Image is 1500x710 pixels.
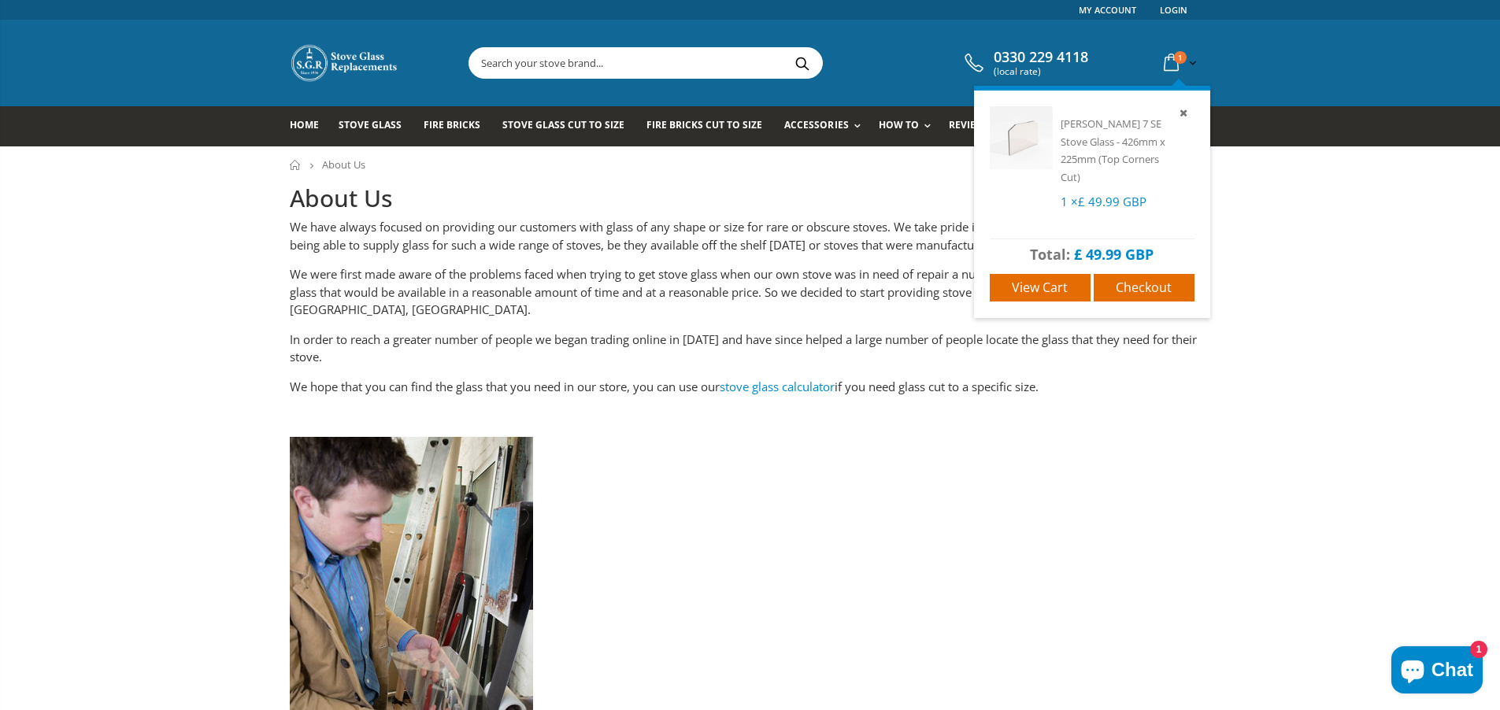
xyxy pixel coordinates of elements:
span: Fire Bricks [424,118,480,131]
span: Home [290,118,319,131]
span: £ 49.99 GBP [1074,245,1154,264]
span: Checkout [1116,279,1172,296]
a: 1 [1157,47,1200,78]
span: 1 × [1061,194,1146,209]
button: Search [785,48,820,78]
span: How To [879,118,919,131]
img: Stove Glass Replacement [290,43,400,83]
a: Stove Glass Cut To Size [502,106,636,146]
inbox-online-store-chat: Shopify online store chat [1387,646,1487,697]
a: Stove Glass [339,106,413,146]
span: Fire Bricks Cut To Size [646,118,762,131]
span: £ 49.99 GBP [1078,194,1146,209]
a: Fire Bricks Cut To Size [646,106,774,146]
a: Accessories [784,106,868,146]
a: Reviews [949,106,1002,146]
a: 0330 229 4118 (local rate) [961,49,1088,77]
p: In order to reach a greater number of people we began trading online in [DATE] and have since hel... [290,331,1211,366]
a: Fire Bricks [424,106,492,146]
span: Accessories [784,118,848,131]
a: Remove item [1176,104,1194,122]
img: Broseley Serrano 7 SE Stove Glass - 426mm x 225mm (Top Corners Cut) [990,106,1053,169]
a: Checkout [1094,274,1194,301]
span: Total: [1030,245,1070,264]
span: Stove Glass [339,118,402,131]
h1: About Us [290,183,1211,215]
span: Reviews [949,118,991,131]
span: 1 [1174,51,1187,64]
p: We hope that you can find the glass that you need in our store, you can use our if you need glass... [290,378,1211,396]
a: Home [290,160,302,170]
a: [PERSON_NAME] 7 SE Stove Glass - 426mm x 225mm (Top Corners Cut) [1061,116,1165,184]
span: About Us [322,157,365,172]
a: Home [290,106,331,146]
a: stove glass calculator [720,379,835,394]
a: View cart [990,274,1091,301]
p: We have always focused on providing our customers with glass of any shape or size for rare or obs... [290,218,1211,253]
span: Stove Glass Cut To Size [502,118,624,131]
p: We were first made aware of the problems faced when trying to get stove glass when our own stove ... [290,265,1211,319]
input: Search your stove brand... [469,48,998,78]
span: 0330 229 4118 [994,49,1088,66]
span: View cart [1012,279,1068,296]
a: How To [879,106,939,146]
